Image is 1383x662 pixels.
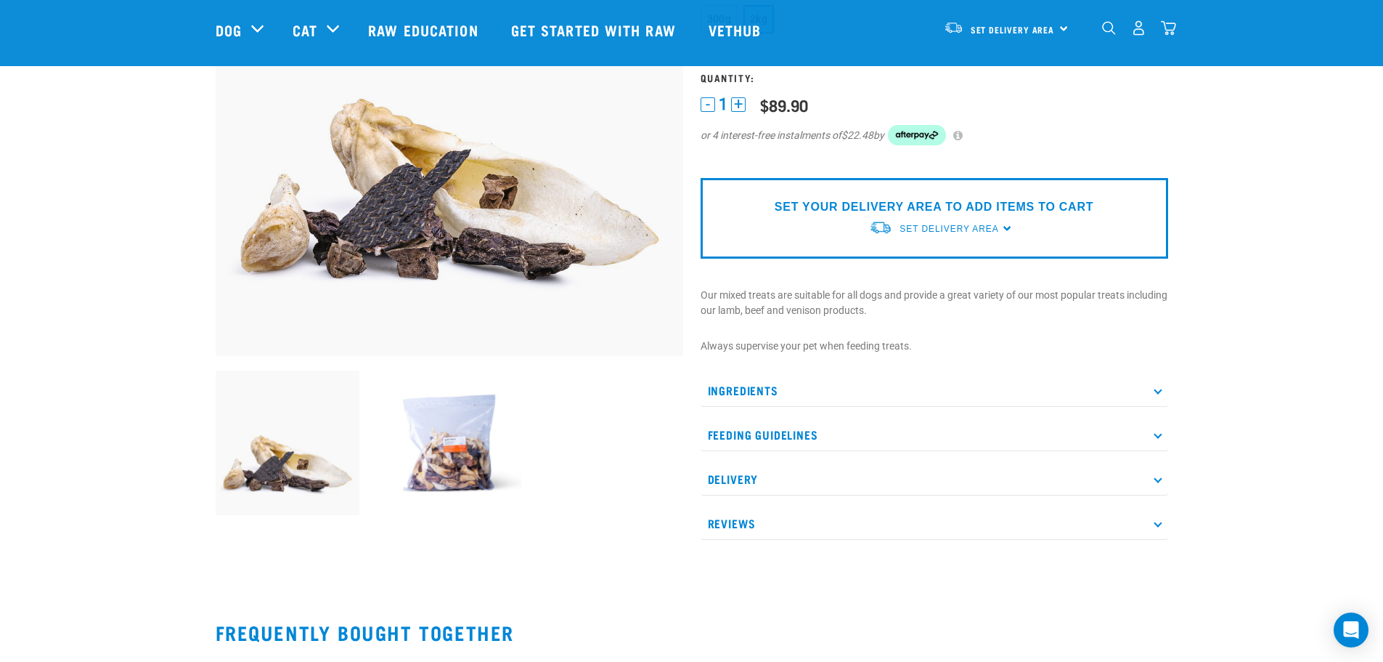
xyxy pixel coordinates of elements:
img: home-icon@2x.png [1161,20,1176,36]
p: Our mixed treats are suitable for all dogs and provide a great variety of our most popular treats... [701,288,1168,318]
div: or 4 interest-free instalments of by [701,125,1168,145]
span: 1 [719,97,727,112]
a: Cat [293,19,317,41]
div: Open Intercom Messenger [1334,613,1368,647]
span: Set Delivery Area [971,27,1055,32]
span: Set Delivery Area [899,224,998,234]
a: Get started with Raw [497,1,694,59]
a: Dog [216,19,242,41]
button: + [731,97,746,112]
a: Vethub [694,1,780,59]
img: Afterpay [888,125,946,145]
h2: Frequently bought together [216,621,1168,644]
p: Always supervise your pet when feeding treats. [701,339,1168,354]
p: Ingredients [701,374,1168,407]
h3: Quantity: [701,72,1168,83]
img: van-moving.png [869,220,892,235]
button: - [701,97,715,112]
img: home-icon-1@2x.png [1102,21,1116,35]
div: $89.90 [760,96,808,114]
img: van-moving.png [944,21,963,34]
p: SET YOUR DELIVERY AREA TO ADD ITEMS TO CART [775,198,1093,216]
p: Feeding Guidelines [701,419,1168,451]
p: Delivery [701,463,1168,496]
a: Raw Education [354,1,496,59]
img: user.png [1131,20,1146,36]
span: $22.48 [841,128,873,143]
p: Reviews [701,507,1168,540]
img: Raw Essentials Mixed Dog Treats 2kg [377,371,521,515]
img: Pile Of Mixed Pet Treats [216,371,360,515]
